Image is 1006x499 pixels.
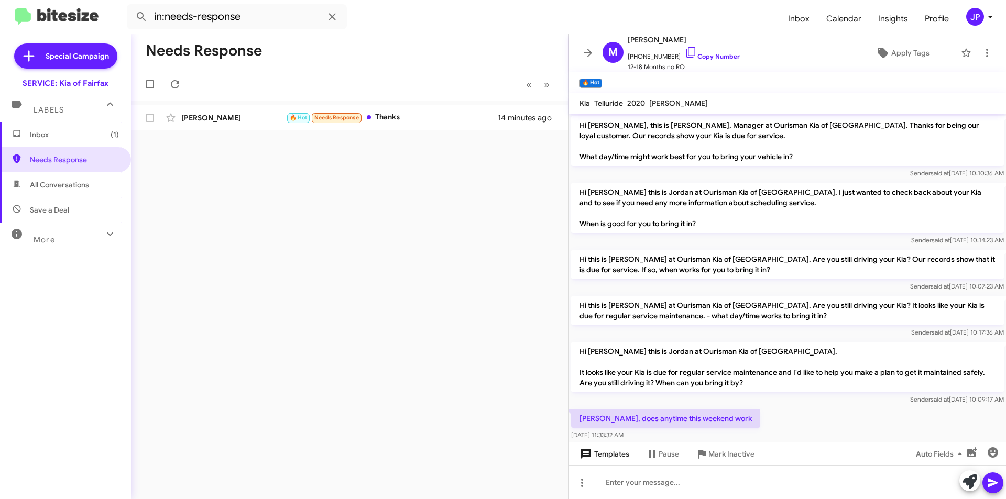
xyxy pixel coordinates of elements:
[931,282,949,290] span: said at
[628,46,740,62] span: [PHONE_NUMBER]
[910,282,1004,290] span: Sender [DATE] 10:07:23 AM
[957,8,994,26] button: JP
[649,98,708,108] span: [PERSON_NAME]
[23,78,108,88] div: SERVICE: Kia of Fairfax
[526,78,532,91] span: «
[30,129,119,140] span: Inbox
[910,395,1004,403] span: Sender [DATE] 10:09:17 AM
[818,4,870,34] a: Calendar
[571,296,1004,325] p: Hi this is [PERSON_NAME] at Ourisman Kia of [GEOGRAPHIC_DATA]. Are you still driving your Kia? It...
[608,44,618,61] span: M
[146,42,262,59] h1: Needs Response
[628,62,740,72] span: 12-18 Months no RO
[30,205,69,215] span: Save a Deal
[932,236,950,244] span: said at
[571,250,1004,279] p: Hi this is [PERSON_NAME] at Ourisman Kia of [GEOGRAPHIC_DATA]. Are you still driving your Kia? Ou...
[571,409,760,428] p: [PERSON_NAME], does anytime this weekend work
[14,43,117,69] a: Special Campaign
[538,74,556,95] button: Next
[571,116,1004,166] p: Hi [PERSON_NAME], this is [PERSON_NAME], Manager at Ourisman Kia of [GEOGRAPHIC_DATA]. Thanks for...
[498,113,560,123] div: 14 minutes ago
[34,105,64,115] span: Labels
[46,51,109,61] span: Special Campaign
[579,79,602,88] small: 🔥 Hot
[916,445,966,463] span: Auto Fields
[286,112,498,124] div: Thanks
[931,395,949,403] span: said at
[687,445,763,463] button: Mark Inactive
[181,113,286,123] div: [PERSON_NAME]
[577,445,629,463] span: Templates
[916,4,957,34] a: Profile
[520,74,538,95] button: Previous
[911,328,1004,336] span: Sender [DATE] 10:17:36 AM
[659,445,679,463] span: Pause
[571,342,1004,392] p: Hi [PERSON_NAME] this is Jordan at Ourisman Kia of [GEOGRAPHIC_DATA]. It looks like your Kia is d...
[30,180,89,190] span: All Conversations
[314,114,359,121] span: Needs Response
[520,74,556,95] nav: Page navigation example
[780,4,818,34] a: Inbox
[931,169,949,177] span: said at
[891,43,930,62] span: Apply Tags
[870,4,916,34] a: Insights
[685,52,740,60] a: Copy Number
[932,328,950,336] span: said at
[290,114,308,121] span: 🔥 Hot
[911,236,1004,244] span: Sender [DATE] 10:14:23 AM
[571,183,1004,233] p: Hi [PERSON_NAME] this is Jordan at Ourisman Kia of [GEOGRAPHIC_DATA]. I just wanted to check back...
[966,8,984,26] div: JP
[34,235,55,245] span: More
[594,98,623,108] span: Telluride
[571,431,624,439] span: [DATE] 11:33:32 AM
[544,78,550,91] span: »
[907,445,975,463] button: Auto Fields
[628,34,740,46] span: [PERSON_NAME]
[627,98,645,108] span: 2020
[708,445,754,463] span: Mark Inactive
[111,129,119,140] span: (1)
[910,169,1004,177] span: Sender [DATE] 10:10:36 AM
[127,4,347,29] input: Search
[579,98,590,108] span: Kia
[30,154,119,165] span: Needs Response
[848,43,956,62] button: Apply Tags
[638,445,687,463] button: Pause
[569,445,638,463] button: Templates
